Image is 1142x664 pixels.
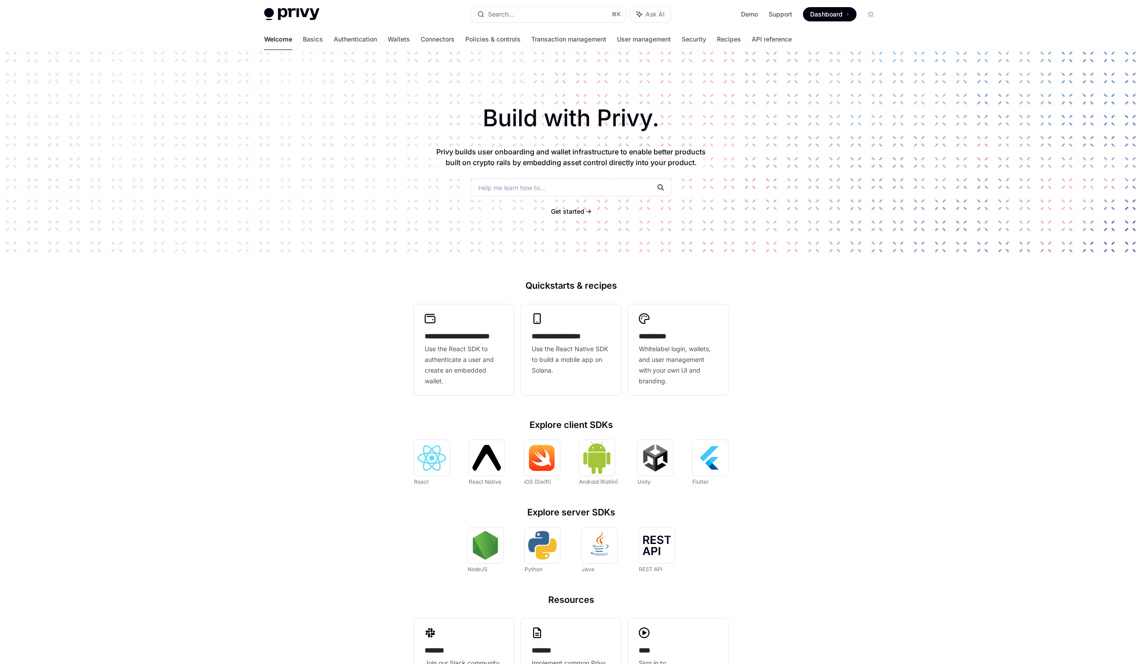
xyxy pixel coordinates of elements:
[639,527,674,574] a: REST APIREST API
[414,420,728,429] h2: Explore client SDKs
[388,29,410,50] a: Wallets
[637,440,673,486] a: UnityUnity
[696,444,724,472] img: Flutter
[582,566,594,573] span: Java
[303,29,323,50] a: Basics
[472,445,501,470] img: React Native
[682,29,706,50] a: Security
[14,101,1128,136] h1: Build with Privy.
[551,207,584,216] a: Get started
[414,478,429,485] span: React
[612,11,621,18] span: ⌘ K
[769,10,792,19] a: Support
[810,10,843,19] span: Dashboard
[528,444,556,471] img: iOS (Swift)
[524,440,560,486] a: iOS (Swift)iOS (Swift)
[469,440,505,486] a: React NativeReact Native
[471,6,626,22] button: Search...⌘K
[583,441,611,474] img: Android (Kotlin)
[617,29,671,50] a: User management
[471,531,500,560] img: NodeJS
[579,440,618,486] a: Android (Kotlin)Android (Kotlin)
[414,595,728,604] h2: Resources
[468,566,488,573] span: NodeJS
[582,527,617,574] a: JavaJava
[717,29,741,50] a: Recipes
[752,29,792,50] a: API reference
[803,7,856,21] a: Dashboard
[642,535,671,555] img: REST API
[585,531,614,560] img: Java
[741,10,758,19] a: Demo
[692,478,709,485] span: Flutter
[692,440,728,486] a: FlutterFlutter
[531,29,606,50] a: Transaction management
[532,344,610,376] span: Use the React Native SDK to build a mobile app on Solana.
[639,566,662,573] span: REST API
[521,304,621,395] a: **** **** **** ***Use the React Native SDK to build a mobile app on Solana.
[414,508,728,517] h2: Explore server SDKs
[264,29,292,50] a: Welcome
[864,7,878,21] button: Toggle dark mode
[630,6,671,22] button: Ask AI
[525,566,542,573] span: Python
[469,478,501,485] span: React Native
[551,207,584,215] span: Get started
[465,29,521,50] a: Policies & controls
[579,478,618,485] span: Android (Kotlin)
[264,8,319,21] img: light logo
[478,183,545,192] span: Help me learn how to…
[628,304,728,395] a: **** *****Whitelabel login, wallets, and user management with your own UI and branding.
[418,445,446,471] img: React
[645,10,665,19] span: Ask AI
[641,444,670,472] img: Unity
[414,440,450,486] a: ReactReact
[528,531,557,560] img: Python
[468,527,503,574] a: NodeJSNodeJS
[425,344,503,386] span: Use the React SDK to authenticate a user and create an embedded wallet.
[488,9,514,20] div: Search...
[421,29,455,50] a: Connectors
[436,147,706,167] span: Privy builds user onboarding and wallet infrastructure to enable better products built on crypto ...
[639,344,717,386] span: Whitelabel login, wallets, and user management with your own UI and branding.
[414,281,728,290] h2: Quickstarts & recipes
[334,29,377,50] a: Authentication
[637,478,651,485] span: Unity
[524,478,551,485] span: iOS (Swift)
[525,527,560,574] a: PythonPython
